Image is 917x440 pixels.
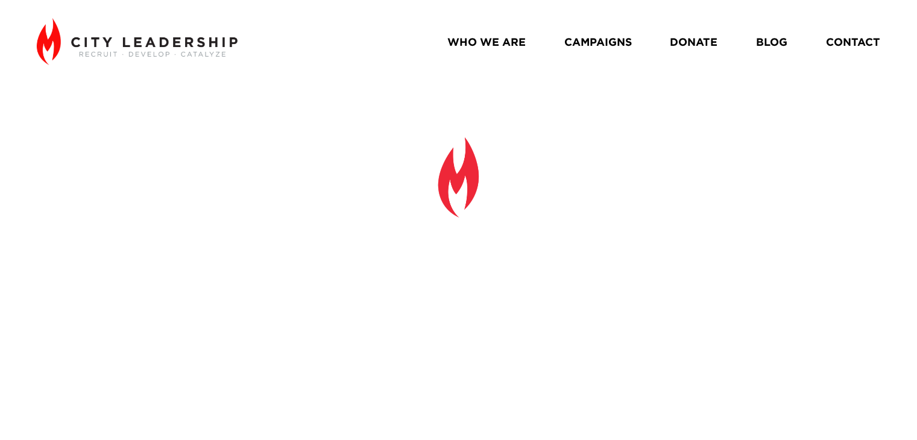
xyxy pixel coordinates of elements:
[670,31,717,53] a: DONATE
[564,31,632,53] a: CAMPAIGNS
[37,18,238,65] img: City Leadership - Recruit. Develop. Catalyze.
[447,31,526,53] a: WHO WE ARE
[200,225,728,341] strong: Everything Rises and Falls on Leadership
[826,31,880,53] a: CONTACT
[756,31,787,53] a: BLOG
